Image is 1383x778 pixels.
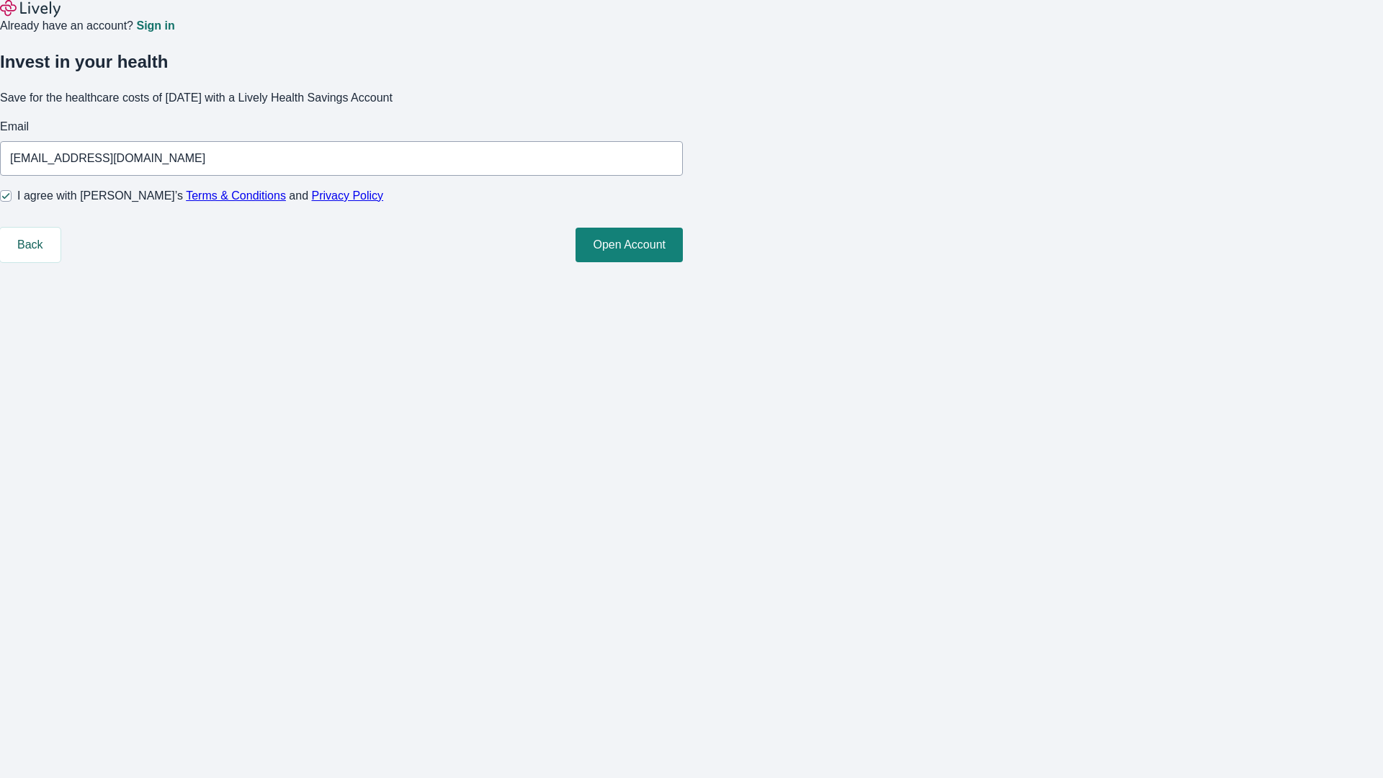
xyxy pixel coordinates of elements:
a: Terms & Conditions [186,189,286,202]
a: Sign in [136,20,174,32]
button: Open Account [576,228,683,262]
span: I agree with [PERSON_NAME]’s and [17,187,383,205]
a: Privacy Policy [312,189,384,202]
